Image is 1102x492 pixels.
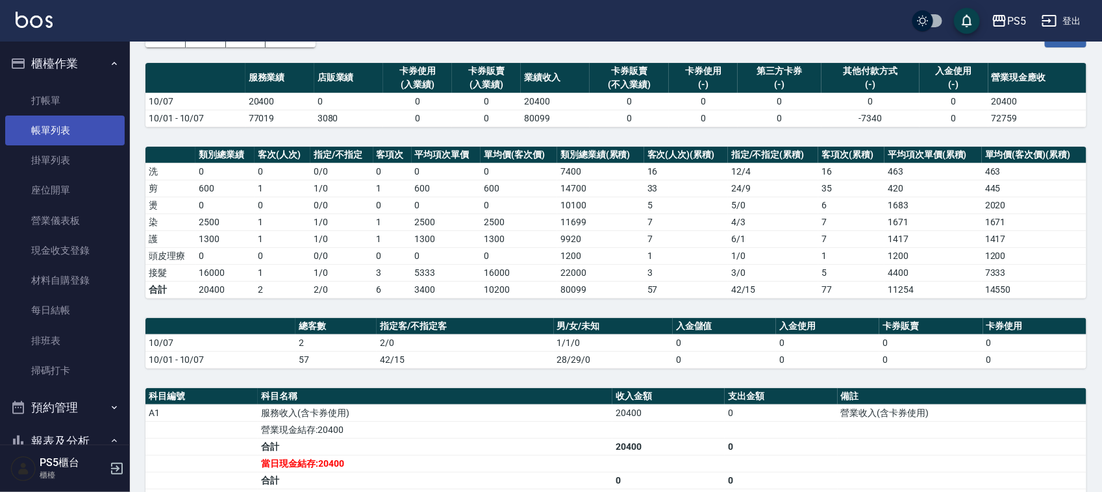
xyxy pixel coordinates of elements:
th: 男/女/未知 [554,318,673,335]
td: 1 [255,264,310,281]
td: 1 [644,247,728,264]
td: 1 / 0 [310,214,373,230]
td: 0 [481,163,557,180]
td: 24 / 9 [728,180,818,197]
td: 2/0 [310,281,373,298]
table: a dense table [145,63,1086,127]
a: 現金收支登錄 [5,236,125,265]
td: 0 [195,163,255,180]
td: 0 [725,404,837,421]
h5: PS5櫃台 [40,456,106,469]
td: 2500 [481,214,557,230]
td: 0 [776,334,879,351]
td: 11699 [557,214,644,230]
a: 帳單列表 [5,116,125,145]
td: 2/0 [377,334,554,351]
div: (-) [923,78,985,92]
td: 2500 [195,214,255,230]
td: 1 / 0 [310,264,373,281]
td: 0 [673,334,776,351]
td: 0 [195,197,255,214]
button: PS5 [986,8,1031,34]
p: 櫃檯 [40,469,106,481]
td: 1 / 0 [310,230,373,247]
th: 支出金額 [725,388,837,405]
td: 0 [590,110,669,127]
th: 單均價(客次價)(累積) [982,147,1086,164]
td: 3 [644,264,728,281]
div: 卡券使用 [672,64,734,78]
td: 0 [481,197,557,214]
td: 1417 [884,230,982,247]
td: 14700 [557,180,644,197]
td: 1671 [884,214,982,230]
td: A1 [145,404,258,421]
td: 0 [776,351,879,368]
td: 6 [818,197,884,214]
img: Person [10,456,36,482]
td: 1671 [982,214,1086,230]
img: Logo [16,12,53,28]
td: 0 / 0 [310,163,373,180]
td: 16000 [195,264,255,281]
td: 0 [920,93,988,110]
td: 16000 [481,264,557,281]
td: 600 [412,180,481,197]
th: 客項次(累積) [818,147,884,164]
div: (不入業績) [593,78,666,92]
td: 服務收入(含卡券使用) [258,404,612,421]
td: 57 [644,281,728,298]
td: 5 / 0 [728,197,818,214]
div: 卡券販賣 [455,64,518,78]
td: 護 [145,230,195,247]
td: 20400 [988,93,1086,110]
td: 5 [818,264,884,281]
td: 0 [590,93,669,110]
td: 10200 [481,281,557,298]
button: 預約管理 [5,391,125,424]
td: 80099 [557,281,644,298]
td: 463 [884,163,982,180]
td: 0 [383,110,452,127]
td: 4400 [884,264,982,281]
td: 3 / 0 [728,264,818,281]
th: 單均價(客次價) [481,147,557,164]
td: 7333 [982,264,1086,281]
td: 420 [884,180,982,197]
button: 櫃檯作業 [5,47,125,80]
div: (入業績) [386,78,449,92]
td: 77019 [245,110,314,127]
td: 20400 [195,281,255,298]
th: 卡券使用 [983,318,1086,335]
td: 當日現金結存:20400 [258,455,612,472]
td: 0 [373,163,412,180]
button: save [954,8,980,34]
td: 0 / 0 [310,197,373,214]
td: 6 [373,281,412,298]
td: 0 [314,93,383,110]
td: 1 / 0 [310,180,373,197]
td: 0 [373,197,412,214]
td: 0 [481,247,557,264]
td: 10/01 - 10/07 [145,351,295,368]
td: 1200 [982,247,1086,264]
td: 28/29/0 [554,351,673,368]
td: 1/1/0 [554,334,673,351]
td: 7 [818,230,884,247]
div: 第三方卡券 [741,64,818,78]
td: 1 / 0 [728,247,818,264]
td: 10/07 [145,334,295,351]
td: 12 / 4 [728,163,818,180]
td: 2 [295,334,377,351]
td: 0 [255,247,310,264]
div: 卡券使用 [386,64,449,78]
td: 0 [452,93,521,110]
td: -7340 [821,110,920,127]
th: 平均項次單價(累積) [884,147,982,164]
a: 營業儀表板 [5,206,125,236]
td: 0 [983,351,1086,368]
td: 1 [255,214,310,230]
a: 打帳單 [5,86,125,116]
a: 座位開單 [5,175,125,205]
a: 掃碼打卡 [5,356,125,386]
